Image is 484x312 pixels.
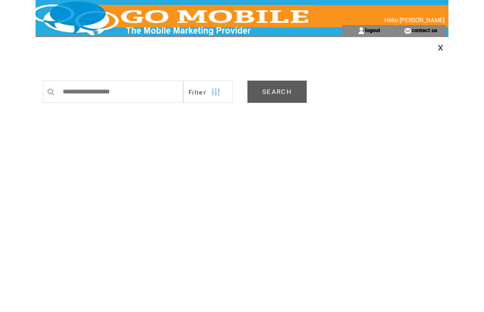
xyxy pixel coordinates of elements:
img: contact_us_icon.gif [404,27,411,35]
a: contact us [411,27,438,33]
img: filters.png [211,81,220,103]
a: logout [365,27,380,33]
a: SEARCH [247,81,307,103]
span: Hello [PERSON_NAME] [384,17,444,24]
img: account_icon.gif [358,27,365,35]
span: Show filters [189,88,206,96]
a: Filter [183,81,233,103]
